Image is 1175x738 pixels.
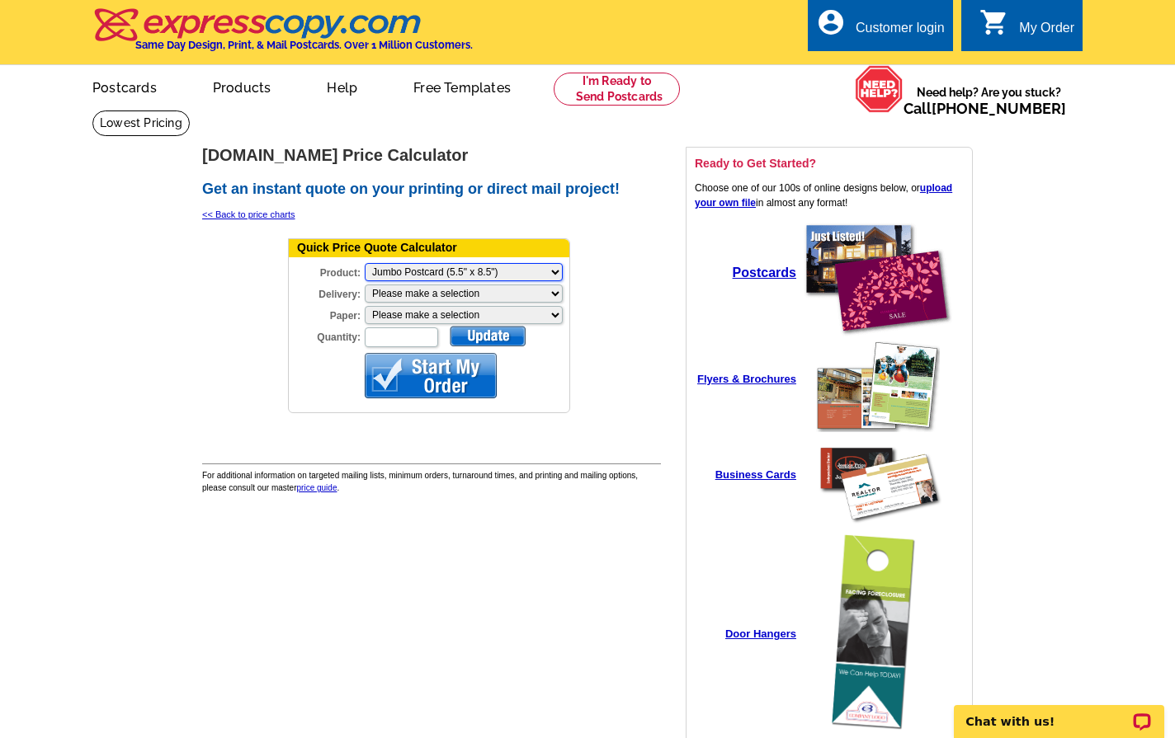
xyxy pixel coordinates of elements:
a: Postcards [66,67,183,106]
a: Products [186,67,298,106]
label: Quantity: [289,326,363,345]
h3: Ready to Get Started? [695,156,964,171]
strong: Flyers & Brochures [697,373,796,385]
strong: Postcards [733,266,796,280]
img: create a postcard [804,223,952,338]
h2: Get an instant quote on your printing or direct mail project! [202,181,661,199]
span: Need help? Are you stuck? [904,84,1074,117]
a: account_circle Customer login [816,18,945,39]
a: Free Templates [387,67,537,106]
img: create a door hanger [830,533,925,735]
i: shopping_cart [979,7,1009,37]
a: create a flyer online [812,423,944,435]
a: Same Day Design, Print, & Mail Postcards. Over 1 Million Customers. [92,20,473,51]
div: Customer login [856,21,945,44]
a: Flyers & Brochures [697,374,796,385]
label: Delivery: [289,283,363,302]
h4: Same Day Design, Print, & Mail Postcards. Over 1 Million Customers. [135,39,473,51]
a: Help [300,67,384,106]
div: My Order [1019,21,1074,44]
span: For additional information on targeted mailing lists, minimum orders, turnaround times, and print... [202,471,638,492]
img: help [855,65,904,113]
a: create a door hanger online [826,726,929,737]
a: Postcards [733,268,796,280]
iframe: LiveChat chat widget [943,686,1175,738]
span: Call [904,100,1066,117]
a: price guide [297,483,337,492]
a: << Back to price charts [202,209,295,219]
a: create a postcard online [800,329,956,341]
strong: Door Hangers [725,628,796,640]
a: Business Cards [715,469,796,481]
div: Quick Price Quote Calculator [289,239,569,257]
img: create a flyer [816,341,940,432]
a: Door Hangers [725,628,796,640]
label: Product: [289,261,363,280]
a: upload your own file [695,182,952,209]
a: [PHONE_NUMBER] [932,100,1066,117]
img: create a business card [812,440,944,525]
h1: [DOMAIN_NAME] Price Calculator [202,147,661,164]
a: create a business card online [808,520,948,532]
a: shopping_cart My Order [979,18,1074,39]
p: Choose one of our 100s of online designs below, or in almost any format! [695,181,964,210]
i: account_circle [816,7,846,37]
label: Paper: [289,304,363,323]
